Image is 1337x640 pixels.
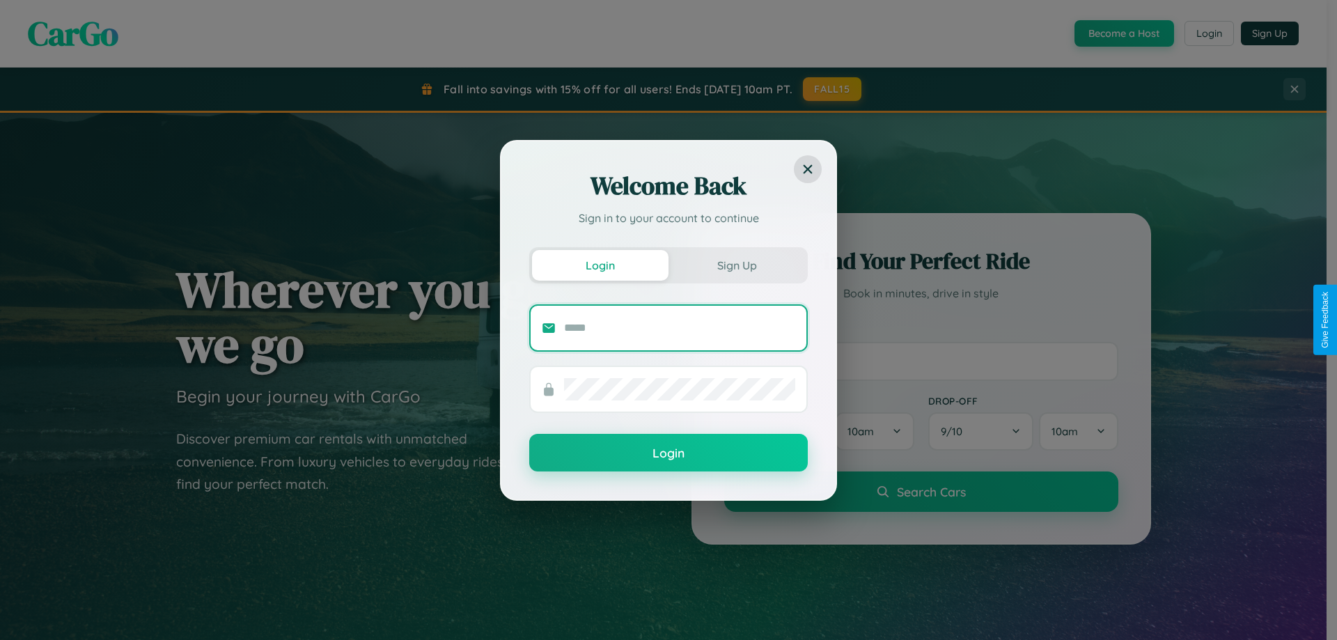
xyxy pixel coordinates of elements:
[668,250,805,281] button: Sign Up
[529,169,808,203] h2: Welcome Back
[529,434,808,471] button: Login
[1320,292,1330,348] div: Give Feedback
[529,210,808,226] p: Sign in to your account to continue
[532,250,668,281] button: Login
